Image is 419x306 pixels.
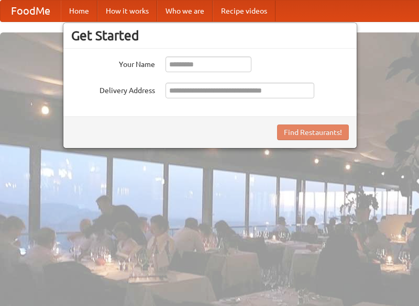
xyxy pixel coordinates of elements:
label: Your Name [71,56,155,70]
a: How it works [97,1,157,21]
a: Who we are [157,1,213,21]
h3: Get Started [71,28,349,43]
a: Home [61,1,97,21]
button: Find Restaurants! [277,124,349,140]
label: Delivery Address [71,83,155,96]
a: FoodMe [1,1,61,21]
a: Recipe videos [213,1,275,21]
